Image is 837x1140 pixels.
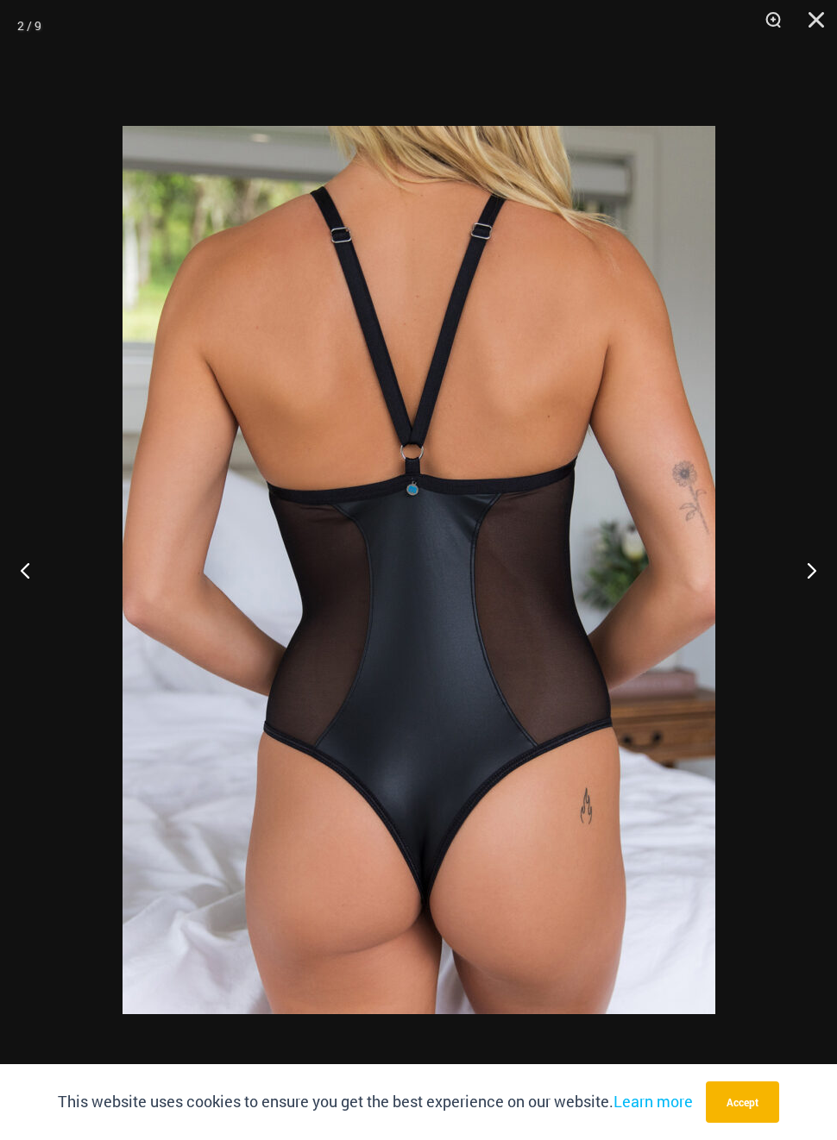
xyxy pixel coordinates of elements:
[772,527,837,613] button: Next
[58,1089,693,1115] p: This website uses cookies to ensure you get the best experience on our website.
[17,13,41,39] div: 2 / 9
[123,126,715,1014] img: Running Wild Midnight 115 Bodysuit 12
[614,1091,693,1112] a: Learn more
[706,1081,779,1123] button: Accept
